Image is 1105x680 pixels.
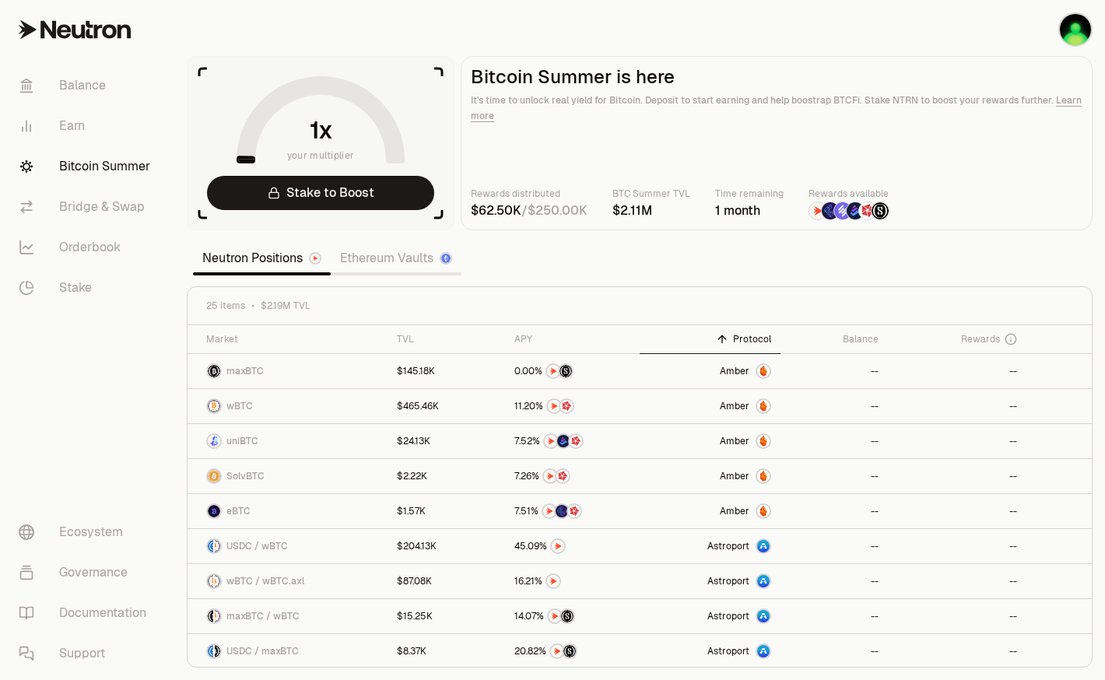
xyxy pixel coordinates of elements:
img: NTRN [547,365,560,377]
a: Support [6,633,168,674]
img: USDC Logo [208,645,213,657]
a: NTRNMars Fragments [505,389,640,423]
div: $87.08K [397,575,432,587]
button: NTRNStructured Points [514,643,630,659]
a: -- [888,354,1026,388]
a: NTRNStructured Points [505,354,640,388]
a: Documentation [6,593,168,633]
a: -- [781,424,888,458]
a: Astroport [640,634,781,668]
p: It's time to unlock real yield for Bitcoin. Deposit to start earning and help boostrap BTCFi. Sta... [471,93,1082,124]
a: maxBTC LogowBTC LogomaxBTC / wBTC [188,599,388,633]
img: Mars Fragments [560,400,573,412]
div: $1.57K [397,505,426,517]
a: Balance [6,65,168,106]
a: Astroport [640,564,781,598]
img: maxBTC Logo [208,365,220,377]
span: Amber [720,400,749,412]
a: $87.08K [388,564,505,598]
a: $2.22K [388,459,505,493]
img: Amber [757,505,770,517]
img: NTRN [551,645,563,657]
img: wBTC Logo [208,400,220,412]
a: AmberAmber [640,494,781,528]
button: NTRNMars Fragments [514,398,630,414]
img: Ethereum Logo [441,254,451,263]
a: -- [781,354,888,388]
img: EtherFi Points [822,202,839,219]
img: Amber [757,400,770,412]
a: $24.13K [388,424,505,458]
a: SolvBTC LogoSolvBTC [188,459,388,493]
span: 25 items [206,300,245,312]
img: Mars Fragments [568,505,581,517]
a: Bridge & Swap [6,187,168,227]
a: $145.18K [388,354,505,388]
span: Astroport [707,540,749,552]
button: NTRNMars Fragments [514,468,630,484]
h2: Bitcoin Summer is here [471,66,1082,88]
span: Amber [720,365,749,377]
img: KO [1060,14,1091,45]
a: uniBTC LogouniBTC [188,424,388,458]
a: -- [781,529,888,563]
span: Astroport [707,575,749,587]
a: -- [781,389,888,423]
img: EtherFi Points [556,505,568,517]
button: NTRNBedrock DiamondsMars Fragments [514,433,630,449]
img: Mars Fragments [570,435,582,447]
a: AmberAmber [640,424,781,458]
img: Bedrock Diamonds [847,202,864,219]
a: NTRN [505,529,640,563]
a: NTRNMars Fragments [505,459,640,493]
img: NTRN [552,540,564,552]
img: wBTC Logo [208,575,213,587]
img: wBTC.axl Logo [215,575,220,587]
button: NTRNStructured Points [514,363,630,379]
span: Amber [720,470,749,482]
a: -- [781,634,888,668]
div: / [471,202,588,220]
span: maxBTC / wBTC [226,610,300,622]
div: Balance [790,333,879,345]
a: -- [888,459,1026,493]
div: APY [514,333,630,345]
img: SolvBTC Logo [208,470,220,482]
div: $145.18K [397,365,435,377]
img: NTRN [547,575,560,587]
span: USDC / wBTC [226,540,288,552]
a: -- [781,494,888,528]
a: USDC LogowBTC LogoUSDC / wBTC [188,529,388,563]
span: eBTC [226,505,251,517]
span: Amber [720,435,749,447]
button: NTRN [514,573,630,589]
p: Rewards distributed [471,186,588,202]
a: -- [888,529,1026,563]
span: uniBTC [226,435,258,447]
a: -- [888,564,1026,598]
img: wBTC Logo [215,540,220,552]
a: NTRNStructured Points [505,599,640,633]
img: NTRN [809,202,826,219]
a: AmberAmber [640,459,781,493]
span: maxBTC [226,365,264,377]
img: maxBTC Logo [215,645,220,657]
img: Mars Fragments [556,470,569,482]
a: Orderbook [6,227,168,268]
a: Bitcoin Summer [6,146,168,187]
img: eBTC Logo [208,505,220,517]
p: BTC Summer TVL [612,186,690,202]
div: $465.46K [397,400,439,412]
a: -- [888,634,1026,668]
a: AmberAmber [640,354,781,388]
a: wBTC LogowBTC.axl LogowBTC / wBTC.axl [188,564,388,598]
span: Rewards [961,333,1000,345]
img: Mars Fragments [859,202,876,219]
span: wBTC [226,400,253,412]
a: Earn [6,106,168,146]
button: NTRNEtherFi PointsMars Fragments [514,503,630,519]
img: Bedrock Diamonds [557,435,570,447]
a: NTRNStructured Points [505,634,640,668]
img: maxBTC Logo [208,610,213,622]
a: NTRNEtherFi PointsMars Fragments [505,494,640,528]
